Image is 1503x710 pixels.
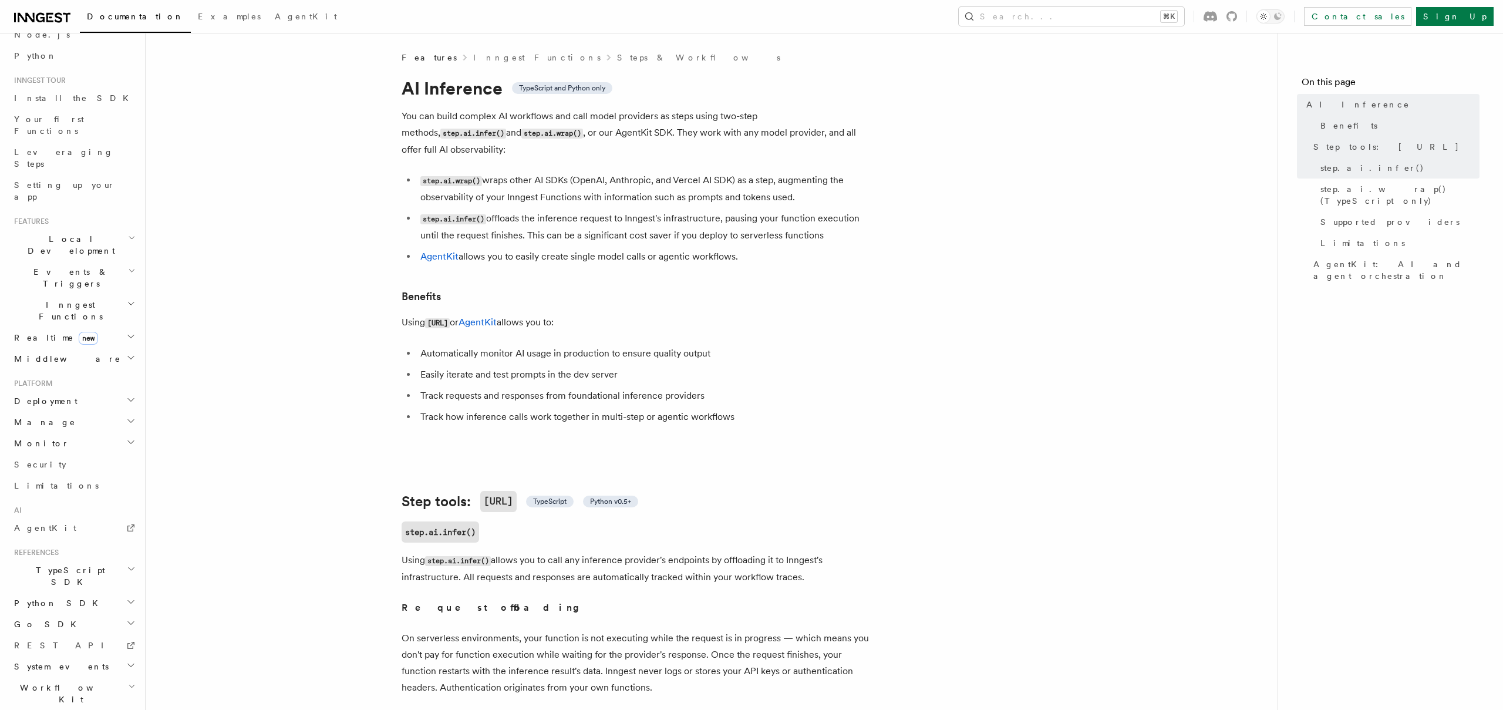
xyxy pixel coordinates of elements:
[473,52,601,63] a: Inngest Functions
[440,129,506,139] code: step.ai.infer()
[14,147,113,169] span: Leveraging Steps
[14,93,136,103] span: Install the SDK
[402,491,638,512] a: Step tools:[URL] TypeScript Python v0.5+
[402,630,871,696] p: On serverless environments, your function is not executing while the request is in progress — whi...
[9,597,105,609] span: Python SDK
[402,314,871,331] p: Using or allows you to:
[9,353,121,365] span: Middleware
[1316,157,1480,179] a: step.ai.infer()
[617,52,780,63] a: Steps & Workflows
[14,180,115,201] span: Setting up your app
[519,83,605,93] span: TypeScript and Python only
[9,327,138,348] button: Realtimenew
[14,641,114,650] span: REST API
[533,497,567,506] span: TypeScript
[417,345,871,362] li: Automatically monitor AI usage in production to ensure quality output
[459,317,497,328] a: AgentKit
[9,677,138,710] button: Workflow Kit
[1320,162,1424,174] span: step.ai.infer()
[1316,233,1480,254] a: Limitations
[9,438,69,449] span: Monitor
[9,24,138,45] a: Node.js
[9,656,138,677] button: System events
[9,294,138,327] button: Inngest Functions
[402,521,479,543] a: step.ai.infer()
[1316,115,1480,136] a: Benefits
[1313,258,1480,282] span: AgentKit: AI and agent orchestration
[9,560,138,593] button: TypeScript SDK
[191,4,268,32] a: Examples
[9,348,138,369] button: Middleware
[198,12,261,21] span: Examples
[480,491,517,512] code: [URL]
[9,517,138,539] a: AgentKit
[1306,99,1410,110] span: AI Inference
[9,475,138,496] a: Limitations
[1320,183,1480,207] span: step.ai.wrap() (TypeScript only)
[9,618,83,630] span: Go SDK
[9,233,128,257] span: Local Development
[402,78,871,99] h1: AI Inference
[9,661,109,672] span: System events
[1302,94,1480,115] a: AI Inference
[420,176,482,186] code: step.ai.wrap()
[9,395,77,407] span: Deployment
[402,602,588,613] strong: Request offloading
[1320,237,1405,249] span: Limitations
[9,45,138,66] a: Python
[9,593,138,614] button: Python SDK
[275,12,337,21] span: AgentKit
[521,129,583,139] code: step.ai.wrap()
[425,556,491,566] code: step.ai.infer()
[402,288,441,305] a: Benefits
[1316,211,1480,233] a: Supported providers
[9,416,76,428] span: Manage
[1316,179,1480,211] a: step.ai.wrap() (TypeScript only)
[402,108,871,158] p: You can build complex AI workflows and call model providers as steps using two-step methods, and ...
[14,51,57,60] span: Python
[9,506,22,515] span: AI
[14,115,84,136] span: Your first Functions
[1161,11,1177,22] kbd: ⌘K
[14,523,76,533] span: AgentKit
[9,88,138,109] a: Install the SDK
[420,214,486,224] code: step.ai.infer()
[590,497,631,506] span: Python v0.5+
[9,299,127,322] span: Inngest Functions
[79,332,98,345] span: new
[9,433,138,454] button: Monitor
[1256,9,1285,23] button: Toggle dark mode
[9,217,49,226] span: Features
[9,228,138,261] button: Local Development
[9,682,128,705] span: Workflow Kit
[1302,75,1480,94] h4: On this page
[402,552,871,586] p: Using allows you to call any inference provider's endpoints by offloading it to Inngest's infrast...
[9,614,138,635] button: Go SDK
[14,460,66,469] span: Security
[9,379,53,388] span: Platform
[14,481,99,490] span: Limitations
[268,4,344,32] a: AgentKit
[425,318,450,328] code: [URL]
[9,174,138,207] a: Setting up your app
[417,388,871,404] li: Track requests and responses from foundational inference providers
[417,248,871,265] li: allows you to easily create single model calls or agentic workflows.
[9,454,138,475] a: Security
[14,30,70,39] span: Node.js
[9,76,66,85] span: Inngest tour
[9,261,138,294] button: Events & Triggers
[1313,141,1460,153] span: Step tools: [URL]
[1309,136,1480,157] a: Step tools: [URL]
[80,4,191,33] a: Documentation
[417,210,871,244] li: offloads the inference request to Inngest's infrastructure, pausing your function execution until...
[9,266,128,290] span: Events & Triggers
[1320,216,1460,228] span: Supported providers
[9,391,138,412] button: Deployment
[9,142,138,174] a: Leveraging Steps
[9,412,138,433] button: Manage
[87,12,184,21] span: Documentation
[417,409,871,425] li: Track how inference calls work together in multi-step or agentic workflows
[1320,120,1377,132] span: Benefits
[9,548,59,557] span: References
